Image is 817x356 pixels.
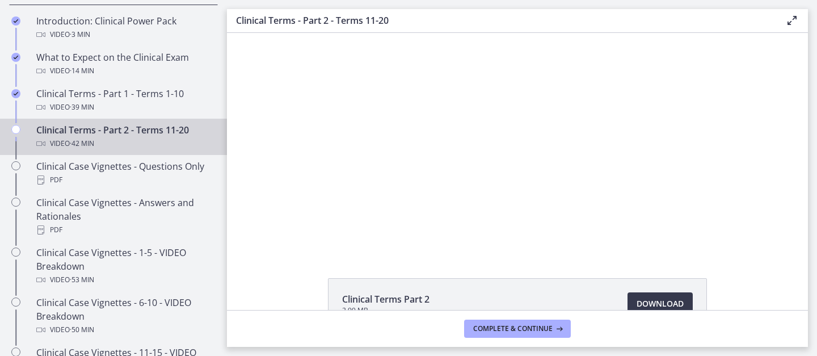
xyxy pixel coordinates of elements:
div: Clinical Terms - Part 2 - Terms 11-20 [36,123,213,150]
div: Video [36,137,213,150]
div: Clinical Case Vignettes - 6-10 - VIDEO Breakdown [36,296,213,337]
span: · 42 min [70,137,94,150]
span: · 14 min [70,64,94,78]
h3: Clinical Terms - Part 2 - Terms 11-20 [236,14,767,27]
div: Clinical Case Vignettes - 1-5 - VIDEO Breakdown [36,246,213,287]
div: Video [36,28,213,41]
span: · 39 min [70,100,94,114]
div: Clinical Case Vignettes - Questions Only [36,160,213,187]
span: Complete & continue [473,324,553,333]
div: Introduction: Clinical Power Pack [36,14,213,41]
span: · 50 min [70,323,94,337]
div: Clinical Terms - Part 1 - Terms 1-10 [36,87,213,114]
span: 2.99 MB [342,306,429,315]
div: Clinical Case Vignettes - Answers and Rationales [36,196,213,237]
i: Completed [11,89,20,98]
button: Complete & continue [464,320,571,338]
span: · 53 min [70,273,94,287]
div: What to Expect on the Clinical Exam [36,51,213,78]
div: Video [36,273,213,287]
div: PDF [36,173,213,187]
div: PDF [36,223,213,237]
a: Download [628,292,693,315]
span: · 3 min [70,28,90,41]
span: Clinical Terms Part 2 [342,292,429,306]
i: Completed [11,16,20,26]
span: Download [637,297,684,311]
div: Video [36,100,213,114]
iframe: To enrich screen reader interactions, please activate Accessibility in Grammarly extension settings [227,33,808,252]
div: Video [36,323,213,337]
div: Video [36,64,213,78]
i: Completed [11,53,20,62]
